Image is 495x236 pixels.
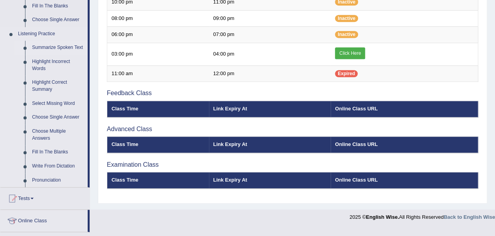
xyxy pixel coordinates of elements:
span: Expired [335,70,358,77]
a: Choose Single Answer [29,110,88,124]
th: Class Time [107,101,209,117]
td: 07:00 pm [209,27,331,43]
a: Write From Dictation [29,159,88,173]
h3: Examination Class [107,161,478,168]
th: Online Class URL [331,172,478,189]
th: Online Class URL [331,137,478,153]
th: Link Expiry At [209,137,331,153]
h3: Feedback Class [107,90,478,97]
td: 11:00 am [107,65,209,82]
a: Choose Multiple Answers [29,124,88,145]
td: 09:00 pm [209,10,331,27]
td: 03:00 pm [107,43,209,65]
a: Select Missing Word [29,97,88,111]
td: 04:00 pm [209,43,331,65]
td: 12:00 pm [209,65,331,82]
a: Fill In The Blanks [29,145,88,159]
th: Link Expiry At [209,101,331,117]
a: Tests [0,187,90,207]
th: Class Time [107,137,209,153]
h3: Advanced Class [107,126,478,133]
a: Online Class [0,210,88,229]
td: 06:00 pm [107,27,209,43]
span: Inactive [335,15,358,22]
a: Listening Practice [14,27,88,41]
strong: English Wise. [366,214,399,220]
a: Click Here [335,47,365,59]
td: 08:00 pm [107,10,209,27]
span: Inactive [335,31,358,38]
th: Online Class URL [331,101,478,117]
div: 2025 © All Rights Reserved [349,209,495,221]
a: Summarize Spoken Text [29,41,88,55]
th: Class Time [107,172,209,189]
th: Link Expiry At [209,172,331,189]
a: Pronunciation [29,173,88,187]
a: Choose Single Answer [29,13,88,27]
a: Highlight Incorrect Words [29,55,88,76]
a: Highlight Correct Summary [29,76,88,96]
a: Back to English Wise [444,214,495,220]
